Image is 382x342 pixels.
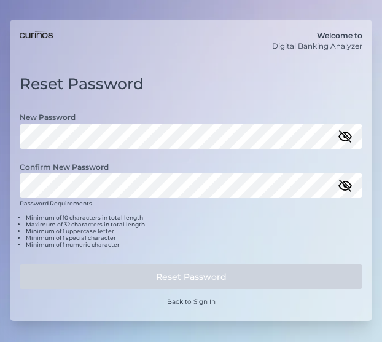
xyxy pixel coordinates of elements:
[20,264,362,289] button: Reset Password
[26,228,362,234] li: Minimum of 1 uppercase letter
[20,74,362,93] h1: Reset Password
[20,162,109,172] label: Confirm New Password
[20,200,362,258] div: Password Requirements
[20,31,53,38] img: Digital Banking Analyzer
[26,214,362,221] li: Minimum of 10 characters in total length
[26,241,362,248] li: Minimum of 1 numeric character
[272,31,362,40] p: Welcome to
[26,221,362,228] li: Maximum of 32 characters in total length
[20,113,76,122] label: New Password
[26,234,362,241] li: Minimum of 1 special character
[272,41,362,50] p: Digital Banking Analyzer
[167,298,216,306] a: Back to Sign In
